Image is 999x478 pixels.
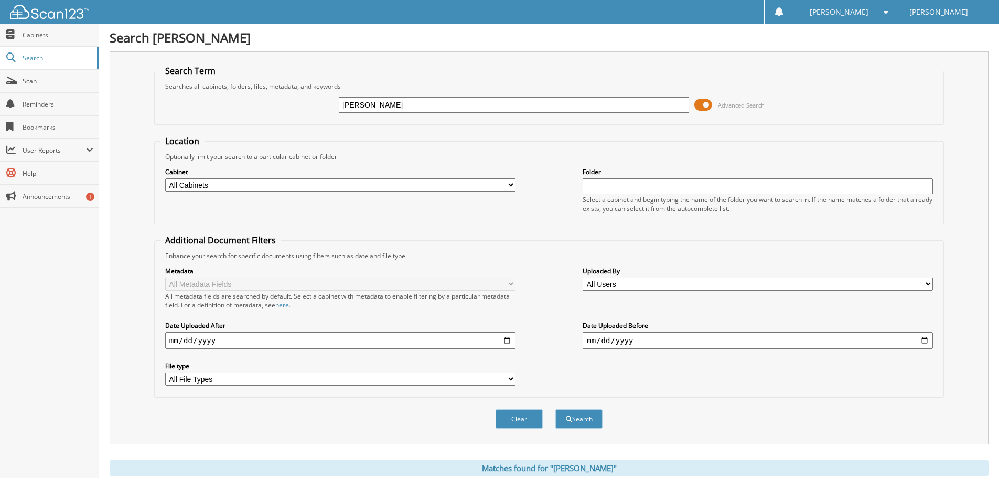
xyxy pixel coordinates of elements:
[10,5,89,19] img: scan123-logo-white.svg
[165,362,515,370] label: File type
[110,460,989,476] div: Matches found for "[PERSON_NAME]"
[718,101,765,109] span: Advanced Search
[23,100,93,109] span: Reminders
[165,321,515,330] label: Date Uploaded After
[160,82,938,91] div: Searches all cabinets, folders, files, metadata, and keywords
[275,301,289,310] a: here
[23,123,93,132] span: Bookmarks
[496,409,543,429] button: Clear
[583,321,933,330] label: Date Uploaded Before
[909,9,968,15] span: [PERSON_NAME]
[110,29,989,46] h1: Search [PERSON_NAME]
[165,292,515,310] div: All metadata fields are searched by default. Select a cabinet with metadata to enable filtering b...
[23,54,92,62] span: Search
[160,65,221,77] legend: Search Term
[810,9,868,15] span: [PERSON_NAME]
[160,251,938,260] div: Enhance your search for specific documents using filters such as date and file type.
[583,167,933,176] label: Folder
[165,267,515,275] label: Metadata
[165,167,515,176] label: Cabinet
[583,267,933,275] label: Uploaded By
[23,169,93,178] span: Help
[555,409,603,429] button: Search
[160,135,205,147] legend: Location
[23,146,86,155] span: User Reports
[86,193,94,201] div: 1
[160,235,281,246] legend: Additional Document Filters
[160,152,938,161] div: Optionally limit your search to a particular cabinet or folder
[583,195,933,213] div: Select a cabinet and begin typing the name of the folder you want to search in. If the name match...
[23,30,93,39] span: Cabinets
[165,332,515,349] input: start
[583,332,933,349] input: end
[23,192,93,201] span: Announcements
[23,77,93,86] span: Scan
